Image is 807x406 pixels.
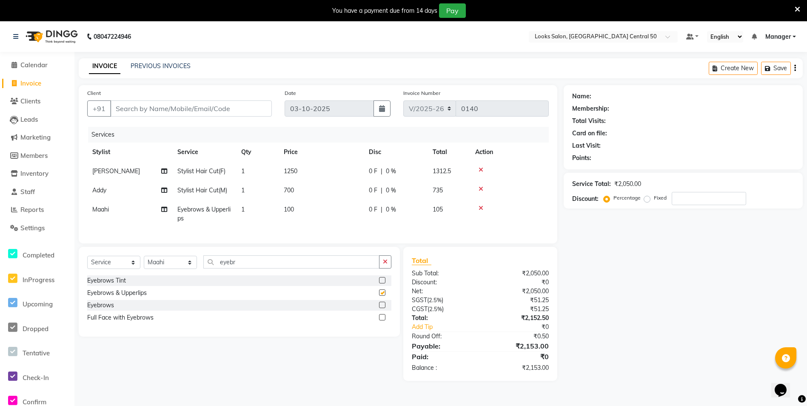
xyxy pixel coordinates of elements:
[572,180,611,189] div: Service Total:
[87,289,147,297] div: Eyebrows & Upperlips
[405,332,480,341] div: Round Off:
[2,115,72,125] a: Leads
[403,89,440,97] label: Invoice Number
[369,186,377,195] span: 0 F
[480,305,555,314] div: ₹51.25
[87,313,154,322] div: Full Face with Eyebrows
[241,206,245,213] span: 1
[131,62,191,70] a: PREVIOUS INVOICES
[572,104,609,113] div: Membership:
[20,79,41,87] span: Invoice
[2,97,72,106] a: Clients
[2,60,72,70] a: Calendar
[381,167,382,176] span: |
[405,305,480,314] div: ( )
[428,143,470,162] th: Total
[20,97,40,105] span: Clients
[572,141,601,150] div: Last Visit:
[405,314,480,323] div: Total:
[88,127,555,143] div: Services
[92,186,106,194] span: Addy
[405,287,480,296] div: Net:
[23,349,50,357] span: Tentative
[2,79,72,89] a: Invoice
[87,143,172,162] th: Stylist
[87,276,126,285] div: Eyebrows Tint
[20,224,45,232] span: Settings
[433,167,451,175] span: 1312.5
[433,206,443,213] span: 105
[480,314,555,323] div: ₹2,152.50
[20,133,51,141] span: Marketing
[284,206,294,213] span: 100
[284,167,297,175] span: 1250
[87,89,101,97] label: Client
[480,341,555,351] div: ₹2,153.00
[241,167,245,175] span: 1
[2,205,72,215] a: Reports
[284,186,294,194] span: 700
[709,62,758,75] button: Create New
[20,152,48,160] span: Members
[177,167,225,175] span: Stylist Hair Cut(F)
[429,297,442,303] span: 2.5%
[429,306,442,312] span: 2.5%
[654,194,667,202] label: Fixed
[412,296,427,304] span: SGST
[613,194,641,202] label: Percentage
[332,6,437,15] div: You have a payment due from 14 days
[405,352,480,362] div: Paid:
[89,59,120,74] a: INVOICE
[110,100,272,117] input: Search by Name/Mobile/Email/Code
[369,167,377,176] span: 0 F
[386,205,396,214] span: 0 %
[20,115,38,123] span: Leads
[23,374,49,382] span: Check-In
[405,363,480,372] div: Balance :
[405,269,480,278] div: Sub Total:
[480,296,555,305] div: ₹51.25
[279,143,364,162] th: Price
[405,341,480,351] div: Payable:
[480,332,555,341] div: ₹0.50
[381,205,382,214] span: |
[20,188,35,196] span: Staff
[285,89,296,97] label: Date
[765,32,791,41] span: Manager
[20,169,48,177] span: Inventory
[572,154,591,163] div: Points:
[203,255,379,269] input: Search or Scan
[2,223,72,233] a: Settings
[2,133,72,143] a: Marketing
[480,352,555,362] div: ₹0
[614,180,641,189] div: ₹2,050.00
[405,278,480,287] div: Discount:
[470,143,549,162] th: Action
[412,256,431,265] span: Total
[480,269,555,278] div: ₹2,050.00
[236,143,279,162] th: Qty
[20,206,44,214] span: Reports
[369,205,377,214] span: 0 F
[241,186,245,194] span: 1
[92,206,109,213] span: Maahi
[23,276,54,284] span: InProgress
[405,323,493,332] a: Add Tip
[87,100,111,117] button: +91
[572,92,591,101] div: Name:
[771,372,798,397] iframe: chat widget
[172,143,236,162] th: Service
[364,143,428,162] th: Disc
[87,301,114,310] div: Eyebrows
[22,25,80,49] img: logo
[23,300,53,308] span: Upcoming
[572,129,607,138] div: Card on file:
[94,25,131,49] b: 08047224946
[20,61,48,69] span: Calendar
[23,398,46,406] span: Confirm
[433,186,443,194] span: 735
[2,187,72,197] a: Staff
[177,206,231,222] span: Eyebrows & Upperlips
[761,62,791,75] button: Save
[386,167,396,176] span: 0 %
